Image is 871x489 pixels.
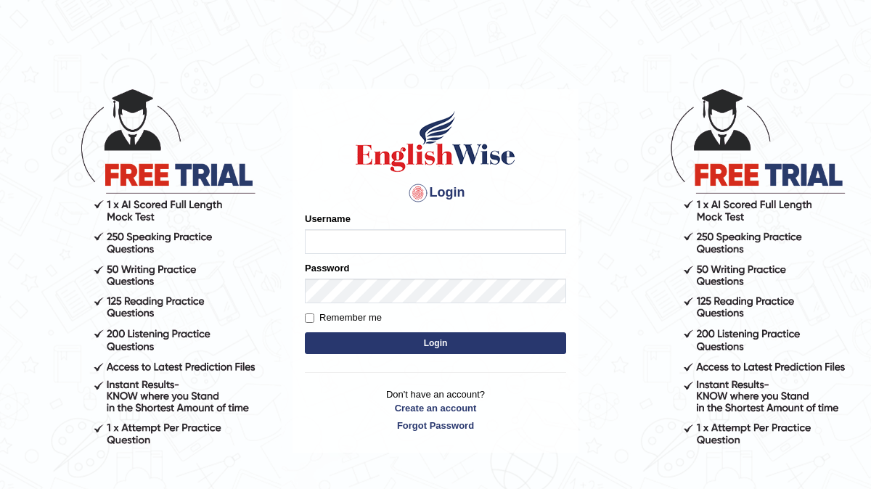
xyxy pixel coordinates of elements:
[305,401,566,415] a: Create an account
[305,311,382,325] label: Remember me
[305,419,566,432] a: Forgot Password
[305,212,351,226] label: Username
[305,313,314,323] input: Remember me
[305,261,349,275] label: Password
[305,387,566,432] p: Don't have an account?
[305,332,566,354] button: Login
[353,109,518,174] img: Logo of English Wise sign in for intelligent practice with AI
[305,181,566,205] h4: Login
